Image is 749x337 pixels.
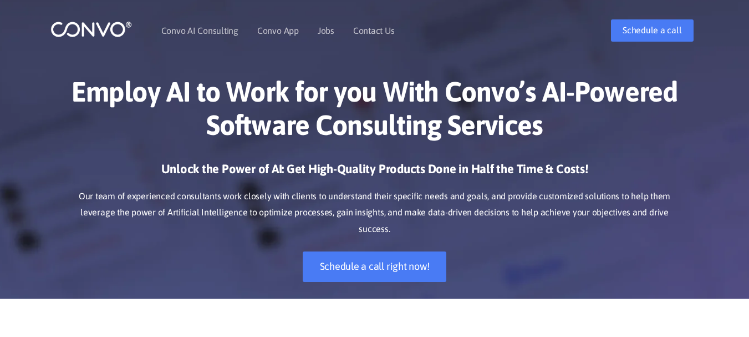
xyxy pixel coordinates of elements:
[161,26,238,35] a: Convo AI Consulting
[50,21,132,38] img: logo_1.png
[318,26,334,35] a: Jobs
[611,19,693,42] a: Schedule a call
[67,161,682,185] h3: Unlock the Power of AI: Get High-Quality Products Done in Half the Time & Costs!
[257,26,299,35] a: Convo App
[303,252,447,282] a: Schedule a call right now!
[353,26,395,35] a: Contact Us
[67,188,682,238] p: Our team of experienced consultants work closely with clients to understand their specific needs ...
[67,75,682,150] h1: Employ AI to Work for you With Convo’s AI-Powered Software Consulting Services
